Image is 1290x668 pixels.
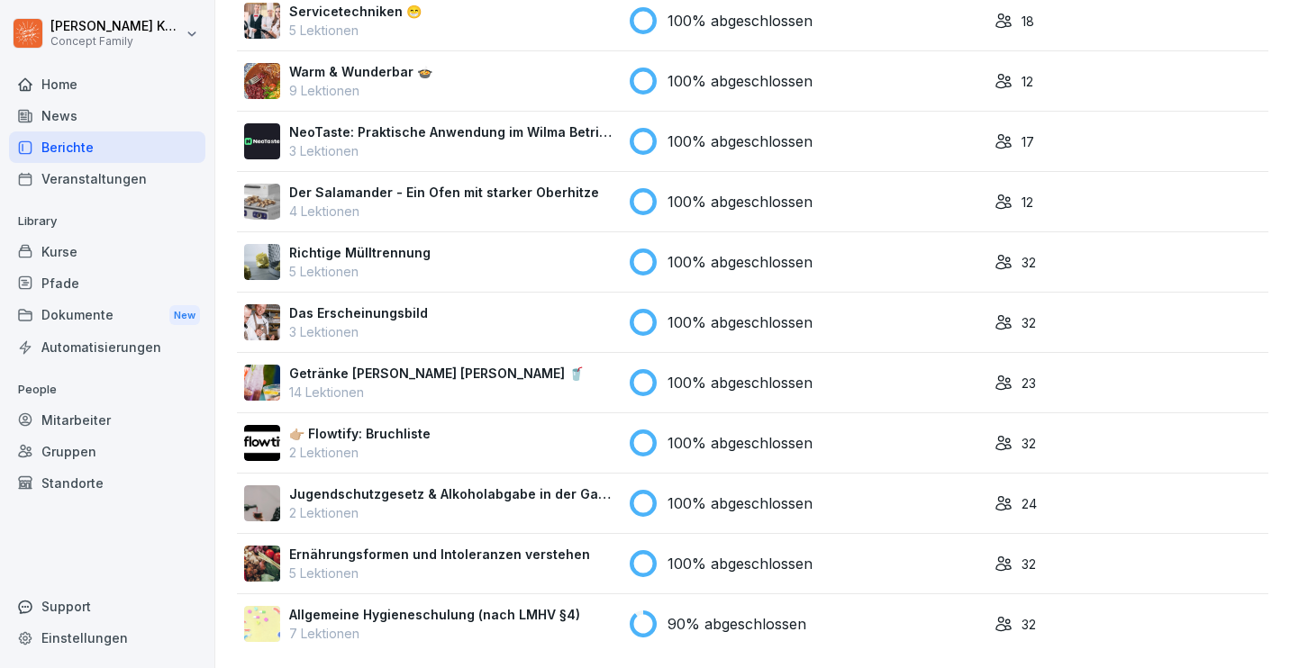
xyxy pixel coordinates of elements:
p: 32 [1022,615,1036,634]
p: Das Erscheinungsbild [289,303,428,322]
img: nz9oegdbj46qsvptz36hr4g3.png [244,63,280,99]
a: Einstellungen [9,622,205,654]
p: 5 Lektionen [289,564,590,582]
a: Gruppen [9,436,205,467]
p: 100% abgeschlossen [668,191,813,212]
p: Getränke [PERSON_NAME] [PERSON_NAME] 🥤 [289,364,584,383]
p: 👉🏼 Flowtify: Bruchliste [289,424,431,443]
p: Concept Family [50,35,182,48]
p: 9 Lektionen [289,81,432,100]
img: xi8ct5mhj8uiktd0s5gxztjb.png [244,244,280,280]
div: New [169,305,200,326]
p: 100% abgeschlossen [668,131,813,152]
p: Jugendschutzgesetz & Alkoholabgabe in der Gastronomie 🧒🏽 [289,484,615,503]
p: Library [9,207,205,236]
p: NeoTaste: Praktische Anwendung im Wilma Betrieb✨ [289,122,615,141]
a: News [9,100,205,131]
a: Veranstaltungen [9,163,205,194]
p: Ernährungsformen und Intoleranzen verstehen [289,545,590,564]
div: Support [9,591,205,622]
p: 3 Lektionen [289,322,428,341]
p: 90% abgeschlossen [668,613,806,635]
a: Home [9,68,205,100]
p: 32 [1022,253,1036,272]
p: 32 [1022,434,1036,453]
img: vtu7q3a1ik38coiyfcclx029.png [244,123,280,159]
p: 5 Lektionen [289,262,431,281]
p: 100% abgeschlossen [668,553,813,574]
p: 24 [1022,494,1037,513]
p: 100% abgeschlossen [668,492,813,514]
img: twiglcvpfy1h6a02dt8kvy3w.png [244,184,280,220]
p: 4 Lektionen [289,202,599,221]
p: 100% abgeschlossen [668,372,813,393]
p: 100% abgeschlossen [668,70,813,92]
p: 7 Lektionen [289,624,580,643]
p: 32 [1022,313,1036,332]
img: keporxd7e2fe1yz451s804y5.png [244,606,280,642]
a: Automatisierungen [9,331,205,363]
div: Dokumente [9,299,205,332]
p: 100% abgeschlossen [668,10,813,32]
p: 100% abgeschlossen [668,311,813,333]
img: aylgnt4pt0rjewaogbaycquq.png [244,304,280,340]
a: Berichte [9,131,205,163]
p: 12 [1022,72,1033,91]
img: kc0nhaz0cwxeyal8hxykmwbu.png [244,3,280,39]
p: 12 [1022,193,1033,212]
a: Kurse [9,236,205,267]
p: Servicetechniken 😁 [289,2,422,21]
p: 3 Lektionen [289,141,615,160]
img: mulypnzp5iwaud4jbn7vt4vl.png [244,365,280,401]
p: [PERSON_NAME] Knittel [50,19,182,34]
p: 32 [1022,555,1036,573]
p: 100% abgeschlossen [668,251,813,273]
img: p7f8r53f51k967le2tv5ltd3.png [244,425,280,461]
a: Pfade [9,267,205,299]
p: Warm & Wunderbar 🍲 [289,62,432,81]
a: Standorte [9,467,205,499]
p: Der Salamander - Ein Ofen mit starker Oberhitze [289,183,599,202]
p: People [9,375,205,404]
p: Richtige Mülltrennung [289,243,431,262]
p: 2 Lektionen [289,443,431,462]
img: bjsnreeblv4kuborbv1mjrxz.png [244,485,280,521]
a: DokumenteNew [9,299,205,332]
p: Allgemeine Hygieneschulung (nach LMHV §4) [289,605,580,624]
p: 17 [1022,132,1034,151]
a: Mitarbeiter [9,404,205,436]
p: 14 Lektionen [289,383,584,402]
p: 2 Lektionen [289,503,615,522]
p: 100% abgeschlossen [668,432,813,454]
p: 23 [1022,374,1036,393]
img: bdidfg6e4ofg5twq7n4gd52h.png [244,546,280,582]
p: 18 [1022,12,1034,31]
p: 5 Lektionen [289,21,422,40]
